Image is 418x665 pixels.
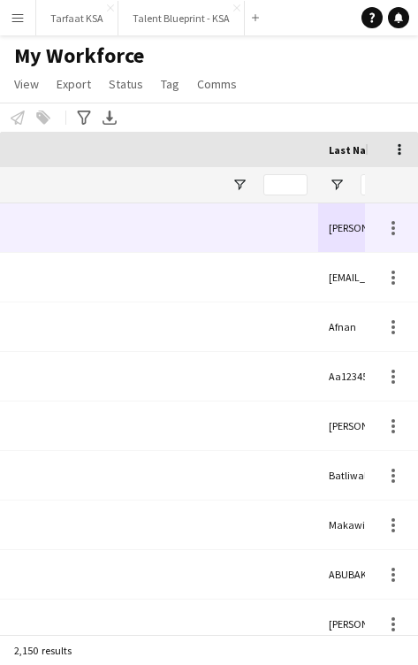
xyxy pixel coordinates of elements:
button: Talent Blueprint - KSA [118,1,245,35]
a: Export [49,73,98,96]
span: Last Name [329,143,381,157]
a: Tag [154,73,186,96]
div: Afnan [318,302,415,351]
input: First Name Filter Input [263,174,308,195]
div: Aa123455 [318,352,415,401]
a: Status [102,73,150,96]
div: [PERSON_NAME] [318,600,415,648]
div: [PERSON_NAME] [318,203,415,252]
span: View [14,76,39,92]
span: Comms [197,76,237,92]
span: Status [109,76,143,92]
div: ABUBAKER [318,550,415,599]
span: Tag [161,76,179,92]
a: Comms [190,73,244,96]
div: Batliwala [318,451,415,500]
span: My Workforce [14,42,144,69]
app-action-btn: Export XLSX [99,107,120,128]
input: Last Name Filter Input [361,174,405,195]
a: View [7,73,46,96]
div: [PERSON_NAME] [318,401,415,450]
div: Makawi [318,501,415,549]
span: Export [57,76,91,92]
button: Open Filter Menu [329,177,345,193]
button: Tarfaat KSA [36,1,118,35]
div: [EMAIL_ADDRESS][DOMAIN_NAME] [318,253,415,302]
button: Open Filter Menu [232,177,247,193]
app-action-btn: Advanced filters [73,107,95,128]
